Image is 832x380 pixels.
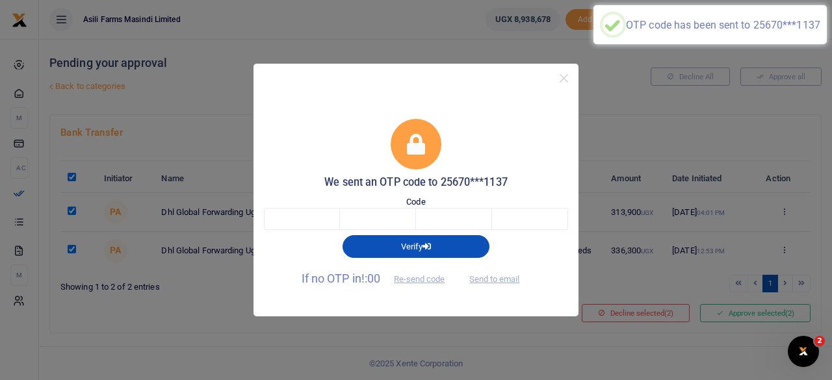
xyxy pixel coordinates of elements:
[626,19,820,31] div: OTP code has been sent to 25670***1137
[554,69,573,88] button: Close
[302,272,456,285] span: If no OTP in
[814,336,825,346] span: 2
[788,336,819,367] iframe: Intercom live chat
[406,196,425,209] label: Code
[361,272,380,285] span: !:00
[343,235,489,257] button: Verify
[264,176,568,189] h5: We sent an OTP code to 25670***1137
